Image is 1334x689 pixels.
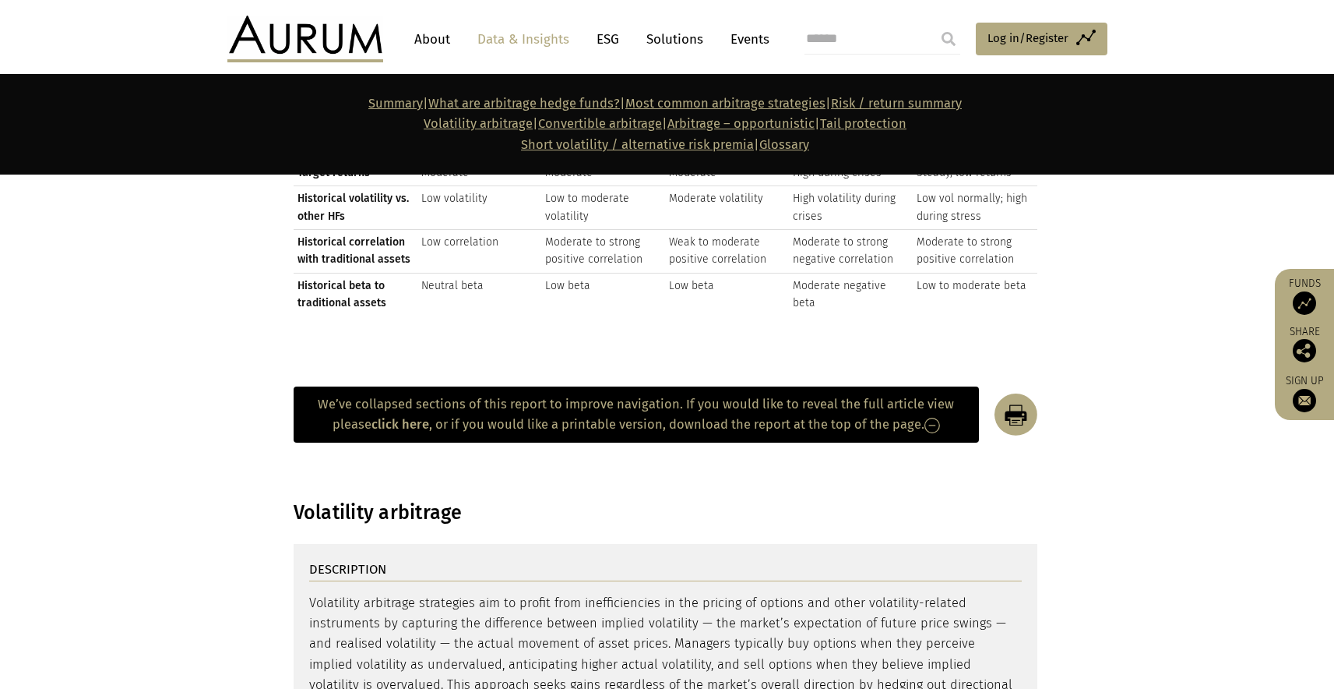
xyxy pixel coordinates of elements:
[541,273,665,316] td: Low beta
[541,229,665,273] td: Moderate to strong positive correlation
[987,29,1068,48] span: Log in/Register
[294,387,980,443] button: We’ve collapsed sections of this report to improve navigation. If you would like to reveal the fu...
[625,96,825,111] a: Most common arbitrage strategies
[417,186,541,230] td: Low volatility
[913,186,1037,230] td: Low vol normally; high during stress
[371,417,429,432] strong: click here
[1283,374,1326,412] a: Sign up
[789,273,913,316] td: Moderate negative beta
[294,501,1037,525] h3: Volatility arbitrage
[665,273,789,316] td: Low beta
[723,25,769,54] a: Events
[1283,327,1326,362] div: Share
[789,186,913,230] td: High volatility during crises
[309,562,386,577] strong: DESCRIPTION
[294,273,417,316] td: Historical beta to traditional assets
[521,137,754,152] a: Short volatility / alternative risk premia
[1293,339,1316,362] img: Share this post
[831,96,962,111] a: Risk / return summary
[979,394,1037,436] img: Print Report
[417,229,541,273] td: Low correlation
[428,96,620,111] a: What are arbitrage hedge funds?
[424,116,533,131] a: Volatility arbitrage
[417,273,541,316] td: Neutral beta
[1293,291,1316,315] img: Access Funds
[665,229,789,273] td: Weak to moderate positive correlation
[924,418,940,433] img: Read More
[913,229,1037,273] td: Moderate to strong positive correlation
[368,96,831,111] strong: | | |
[913,273,1037,316] td: Low to moderate beta
[639,25,711,54] a: Solutions
[820,116,906,131] a: Tail protection
[368,96,423,111] a: Summary
[294,186,417,230] td: Historical volatility vs. other HFs
[538,116,662,131] a: Convertible arbitrage
[521,137,809,152] span: |
[407,25,458,54] a: About
[294,229,417,273] td: Historical correlation with traditional assets
[667,116,815,131] a: Arbitrage – opportunistic
[541,186,665,230] td: Low to moderate volatility
[1283,277,1326,315] a: Funds
[470,25,577,54] a: Data & Insights
[665,186,789,230] td: Moderate volatility
[227,16,383,62] img: Aurum
[759,137,809,152] a: Glossary
[789,229,913,273] td: Moderate to strong negative correlation
[589,25,627,54] a: ESG
[933,23,964,55] input: Submit
[976,23,1107,55] a: Log in/Register
[424,116,820,131] strong: | | |
[1293,389,1316,412] img: Sign up to our newsletter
